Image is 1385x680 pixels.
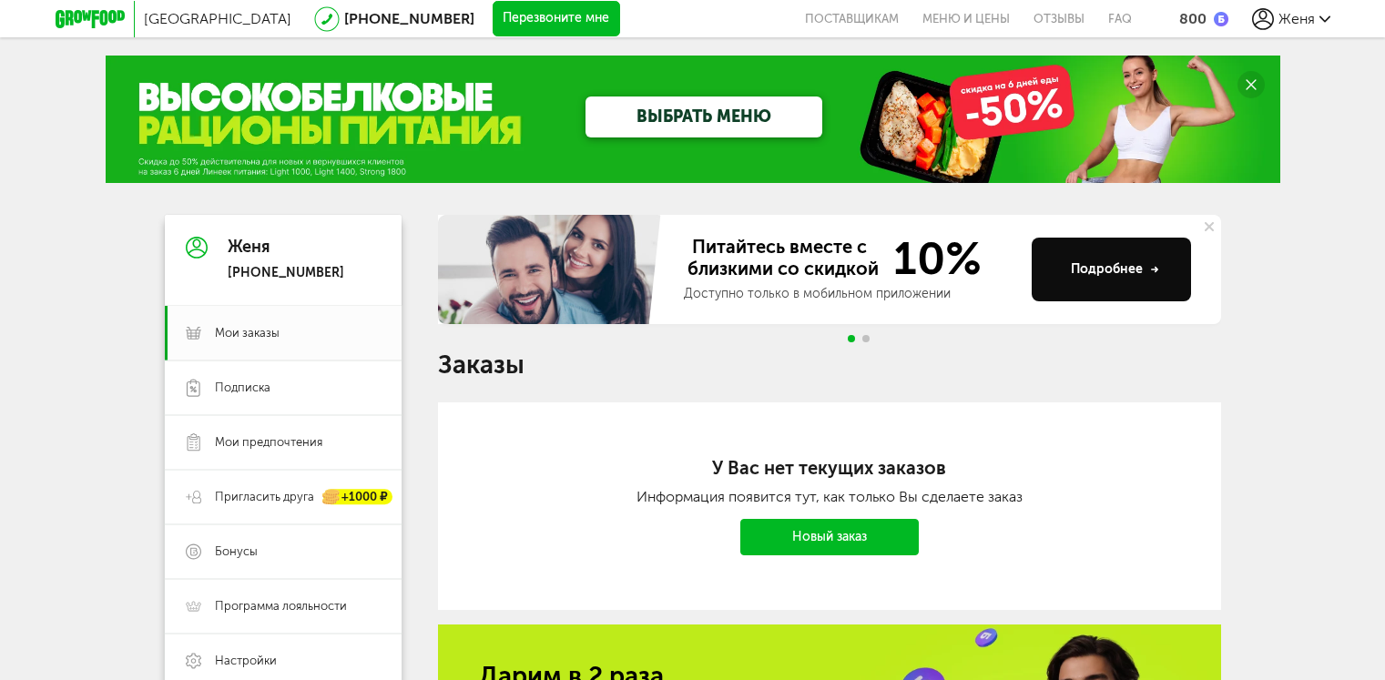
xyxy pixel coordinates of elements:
[684,285,1017,303] div: Доступно только в мобильном приложении
[586,96,822,137] a: ВЫБРАТЬ МЕНЮ
[215,489,314,505] span: Пригласить друга
[165,415,402,470] a: Мои предпочтения
[165,579,402,634] a: Программа лояльности
[215,543,258,560] span: Бонусы
[165,306,402,360] a: Мои заказы
[215,434,322,451] span: Мои предпочтения
[165,470,402,524] a: Пригласить друга +1000 ₽
[882,236,982,281] span: 10%
[511,488,1148,505] div: Информация появится тут, как только Вы сделаете заказ
[165,360,402,415] a: Подписка
[511,457,1148,479] h2: У Вас нет текущих заказов
[684,236,882,281] span: Питайтесь вместе с близкими со скидкой
[1278,10,1315,27] span: Женя
[862,335,870,342] span: Go to slide 2
[493,1,620,37] button: Перезвоните мне
[1214,12,1228,26] img: bonus_b.cdccf46.png
[215,598,347,614] span: Программа лояльности
[215,380,270,396] span: Подписка
[344,10,474,27] a: [PHONE_NUMBER]
[323,490,392,505] div: +1000 ₽
[215,325,280,341] span: Мои заказы
[1071,260,1159,279] div: Подробнее
[144,10,291,27] span: [GEOGRAPHIC_DATA]
[228,239,344,257] div: Женя
[215,653,277,669] span: Настройки
[438,215,666,324] img: family-banner.579af9d.jpg
[228,265,344,281] div: [PHONE_NUMBER]
[1032,238,1191,301] button: Подробнее
[740,519,919,555] a: Новый заказ
[848,335,855,342] span: Go to slide 1
[438,353,1221,377] h1: Заказы
[1179,10,1207,27] div: 800
[165,524,402,579] a: Бонусы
